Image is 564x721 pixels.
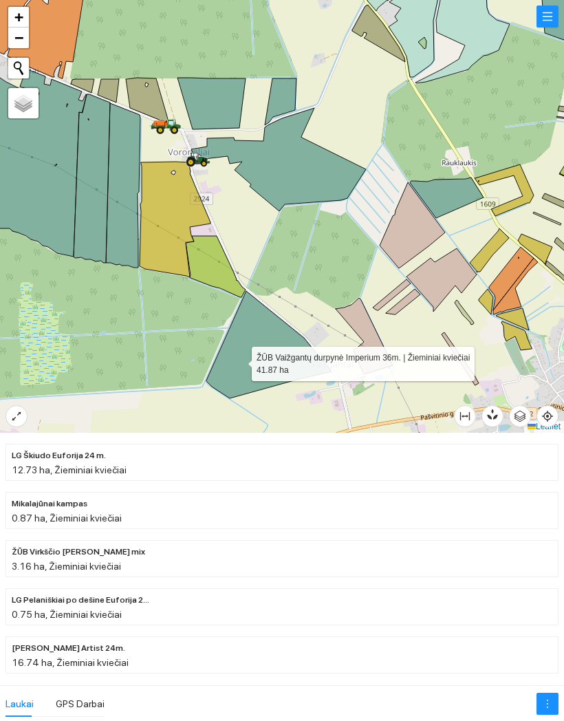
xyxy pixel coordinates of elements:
[12,561,121,572] span: 3.16 ha, Žieminiai kviečiai
[12,609,122,620] span: 0.75 ha, Žieminiai kviečiai
[537,698,558,709] span: more
[8,58,29,78] button: Initiate a new search
[6,696,34,711] div: Laukai
[537,411,558,422] span: aim
[528,422,561,431] a: Leaflet
[6,405,28,427] button: expand-alt
[455,411,475,422] span: column-width
[12,449,106,462] span: LG Škiudo Euforija 24 m.
[12,546,145,559] span: ŽŪB Virkščio Veselkiškiai mix
[12,464,127,475] span: 12.73 ha, Žieminiai kviečiai
[454,405,476,427] button: column-width
[12,657,129,668] span: 16.74 ha, Žieminiai kviečiai
[12,642,125,655] span: ŽŪB Kriščiūno Artist 24m.
[8,88,39,118] a: Layers
[536,6,558,28] button: menu
[14,8,23,25] span: +
[14,29,23,46] span: −
[8,28,29,48] a: Zoom out
[56,696,105,711] div: GPS Darbai
[12,594,149,607] span: LG Pelaniškiai po dešine Euforija 24m.
[536,405,558,427] button: aim
[536,693,558,715] button: more
[12,513,122,524] span: 0.87 ha, Žieminiai kviečiai
[12,497,87,510] span: Mikalajūnai kampas
[8,7,29,28] a: Zoom in
[6,411,27,422] span: expand-alt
